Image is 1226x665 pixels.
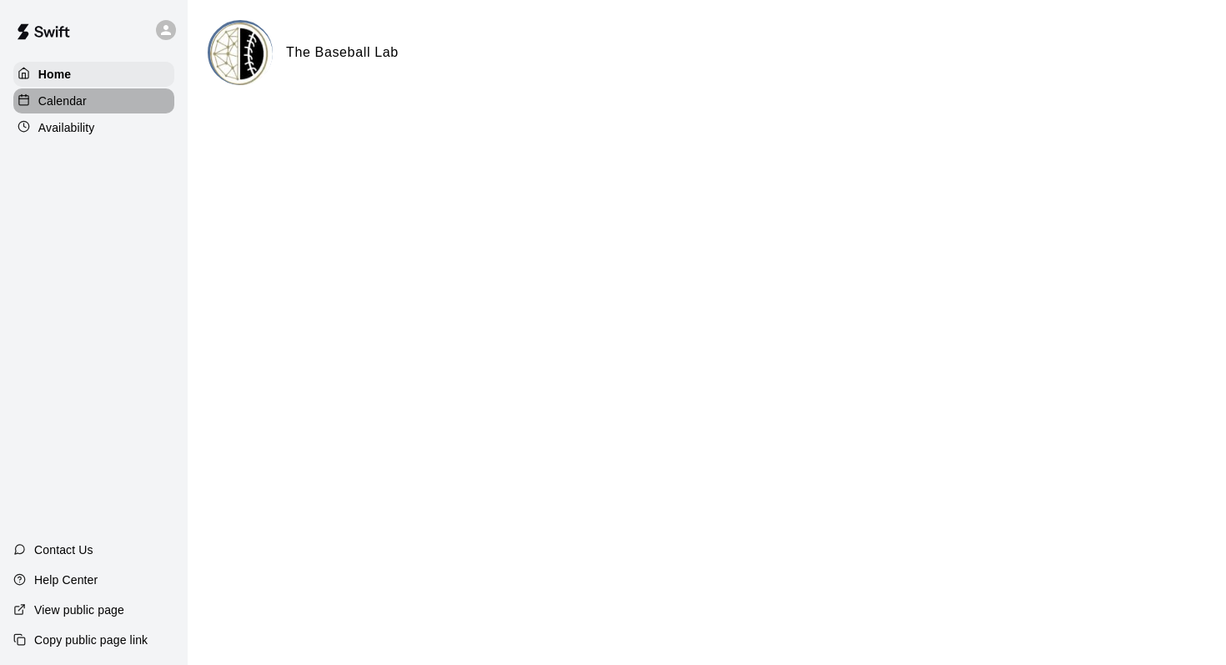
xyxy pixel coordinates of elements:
p: View public page [34,602,124,618]
p: Copy public page link [34,632,148,648]
img: The Baseball Lab logo [210,23,273,85]
a: Calendar [13,88,174,113]
p: Contact Us [34,542,93,558]
a: Availability [13,115,174,140]
p: Calendar [38,93,87,109]
a: Home [13,62,174,87]
p: Home [38,66,72,83]
p: Availability [38,119,95,136]
p: Help Center [34,572,98,588]
h6: The Baseball Lab [286,42,399,63]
